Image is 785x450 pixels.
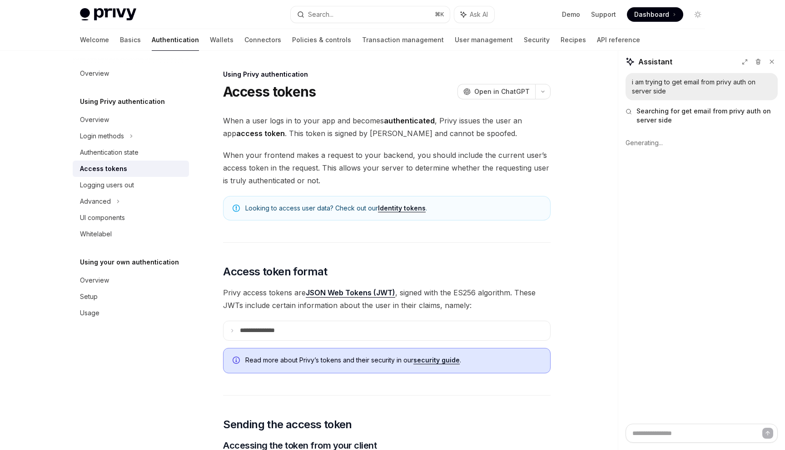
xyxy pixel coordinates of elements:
[223,83,316,100] h1: Access tokens
[223,149,551,187] span: When your frontend makes a request to your backend, you should include the current user’s access ...
[80,275,109,286] div: Overview
[80,147,139,158] div: Authentication state
[245,356,541,365] span: Read more about Privy’s tokens and their security in our .
[384,116,435,125] strong: authenticated
[80,257,179,268] h5: Using your own authentication
[455,29,513,51] a: User management
[236,129,285,138] strong: access token
[73,226,189,242] a: Whitelabel
[626,107,778,125] button: Searching for get email from privy auth on server side
[80,29,109,51] a: Welcome
[73,272,189,289] a: Overview
[457,84,535,99] button: Open in ChatGPT
[80,196,111,207] div: Advanced
[73,112,189,128] a: Overview
[80,180,134,191] div: Logging users out
[306,288,395,298] a: JSON Web Tokens (JWT)
[524,29,550,51] a: Security
[73,161,189,177] a: Access tokens
[474,87,530,96] span: Open in ChatGPT
[626,131,778,155] div: Generating...
[362,29,444,51] a: Transaction management
[80,96,165,107] h5: Using Privy authentication
[210,29,234,51] a: Wallets
[73,289,189,305] a: Setup
[435,11,444,18] span: ⌘ K
[223,70,551,79] div: Using Privy authentication
[562,10,580,19] a: Demo
[80,291,98,302] div: Setup
[636,107,778,125] span: Searching for get email from privy auth on server side
[244,29,281,51] a: Connectors
[223,417,352,432] span: Sending the access token
[80,163,127,174] div: Access tokens
[597,29,640,51] a: API reference
[627,7,683,22] a: Dashboard
[80,8,136,21] img: light logo
[80,229,112,240] div: Whitelabel
[80,131,124,142] div: Login methods
[152,29,199,51] a: Authentication
[291,6,450,23] button: Search...⌘K
[638,56,672,67] span: Assistant
[233,205,240,212] svg: Note
[245,204,541,213] span: Looking to access user data? Check out our .
[762,428,773,439] button: Send message
[223,264,328,279] span: Access token format
[292,29,351,51] a: Policies & controls
[454,6,494,23] button: Ask AI
[223,286,551,312] span: Privy access tokens are , signed with the ES256 algorithm. These JWTs include certain information...
[80,68,109,79] div: Overview
[470,10,488,19] span: Ask AI
[80,212,125,223] div: UI components
[73,144,189,161] a: Authentication state
[233,357,242,366] svg: Info
[73,65,189,82] a: Overview
[80,308,99,318] div: Usage
[691,7,705,22] button: Toggle dark mode
[120,29,141,51] a: Basics
[561,29,586,51] a: Recipes
[73,210,189,226] a: UI components
[80,114,109,125] div: Overview
[591,10,616,19] a: Support
[413,356,460,364] a: security guide
[632,78,771,96] div: i am trying to get email from privy auth on server side
[378,204,426,212] a: Identity tokens
[73,177,189,193] a: Logging users out
[73,305,189,321] a: Usage
[223,114,551,140] span: When a user logs in to your app and becomes , Privy issues the user an app . This token is signed...
[308,9,333,20] div: Search...
[634,10,669,19] span: Dashboard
